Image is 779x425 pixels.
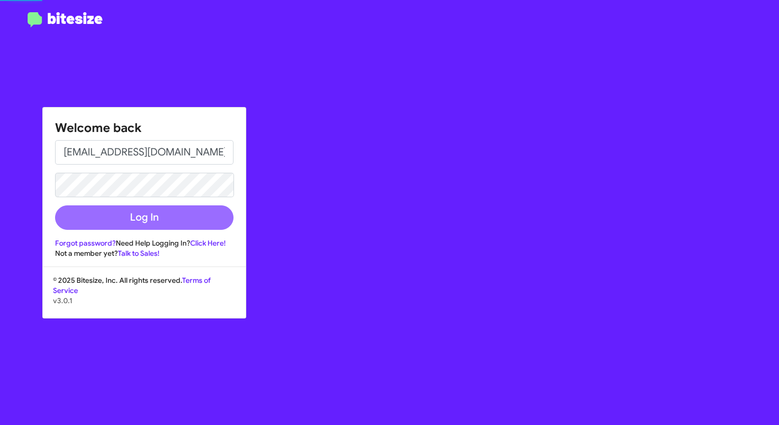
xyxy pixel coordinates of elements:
a: Talk to Sales! [118,249,160,258]
h1: Welcome back [55,120,233,136]
a: Click Here! [190,238,226,248]
a: Terms of Service [53,276,211,295]
a: Forgot password? [55,238,116,248]
p: v3.0.1 [53,296,236,306]
div: Need Help Logging In? [55,238,233,248]
div: Not a member yet? [55,248,233,258]
input: Email address [55,140,233,165]
button: Log In [55,205,233,230]
div: © 2025 Bitesize, Inc. All rights reserved. [43,275,246,318]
